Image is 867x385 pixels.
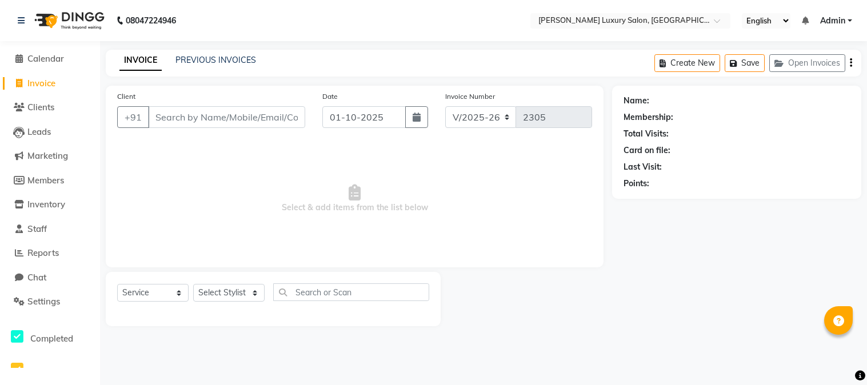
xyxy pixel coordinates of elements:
[175,55,256,65] a: PREVIOUS INVOICES
[27,272,46,283] span: Chat
[819,339,856,374] iframe: chat widget
[3,126,97,139] a: Leads
[3,198,97,211] a: Inventory
[3,295,97,308] a: Settings
[27,175,64,186] span: Members
[27,247,59,258] span: Reports
[27,102,54,113] span: Clients
[624,111,673,123] div: Membership:
[27,199,65,210] span: Inventory
[624,95,649,107] div: Name:
[3,174,97,187] a: Members
[117,106,149,128] button: +91
[30,333,73,344] span: Completed
[126,5,176,37] b: 08047224946
[27,150,68,161] span: Marketing
[3,150,97,163] a: Marketing
[148,106,305,128] input: Search by Name/Mobile/Email/Code
[3,223,97,236] a: Staff
[624,128,669,140] div: Total Visits:
[27,78,55,89] span: Invoice
[117,142,592,256] span: Select & add items from the list below
[769,54,845,72] button: Open Invoices
[624,161,662,173] div: Last Visit:
[322,91,338,102] label: Date
[725,54,765,72] button: Save
[445,91,495,102] label: Invoice Number
[654,54,720,72] button: Create New
[27,223,47,234] span: Staff
[27,53,64,64] span: Calendar
[624,178,649,190] div: Points:
[117,91,135,102] label: Client
[29,5,107,37] img: logo
[624,145,670,157] div: Card on file:
[3,247,97,260] a: Reports
[3,53,97,66] a: Calendar
[30,366,73,376] span: InProgress
[273,283,429,301] input: Search or Scan
[119,50,162,71] a: INVOICE
[27,296,60,307] span: Settings
[820,15,845,27] span: Admin
[3,271,97,284] a: Chat
[3,101,97,114] a: Clients
[27,126,51,137] span: Leads
[3,77,97,90] a: Invoice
